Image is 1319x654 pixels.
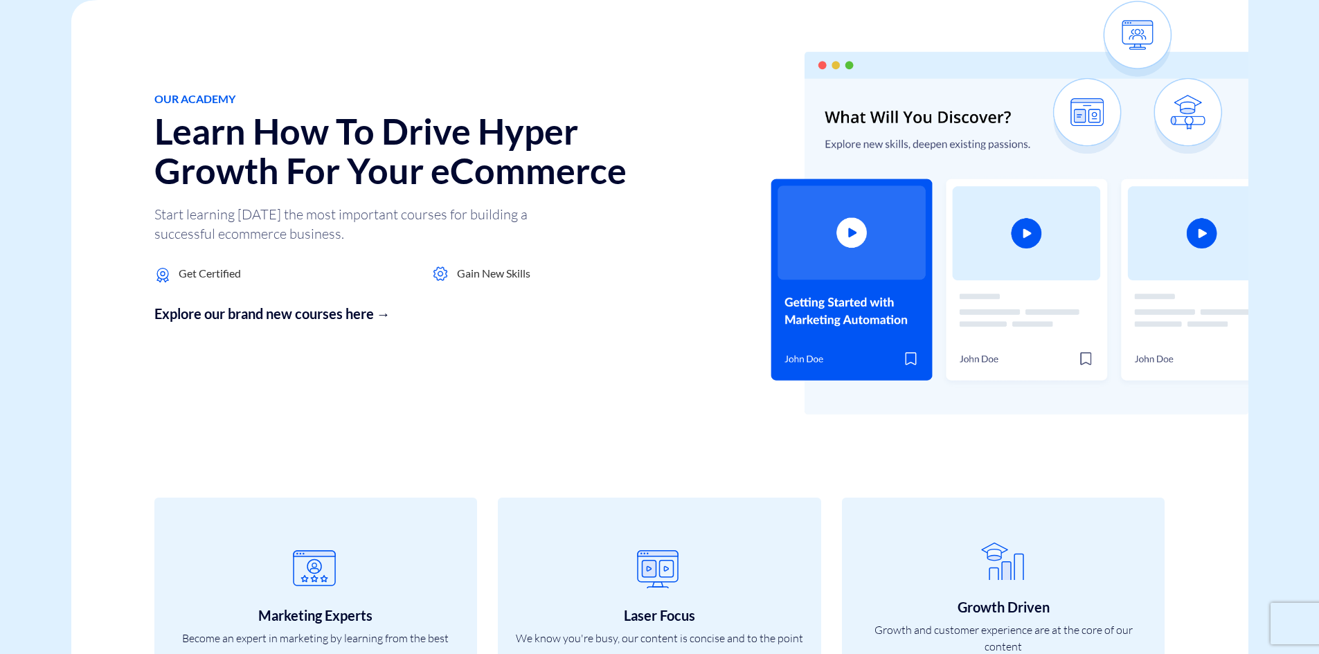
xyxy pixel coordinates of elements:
h3: Marketing Experts [168,608,464,623]
h3: Growth Driven [856,599,1151,615]
span: Gain New Skills [457,266,530,282]
h2: Learn How To Drive Hyper Growth For Your eCommerce [154,111,691,190]
h3: Laser Focus [512,608,807,623]
p: We know you're busy, our content is concise and to the point [512,630,807,646]
p: Start learning [DATE] the most important courses for building a successful ecommerce business. [154,205,570,244]
h1: Our Academy [154,93,691,105]
p: Become an expert in marketing by learning from the best [168,630,464,646]
span: Get Certified [179,266,241,282]
a: Explore our brand new courses here → [154,304,691,324]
